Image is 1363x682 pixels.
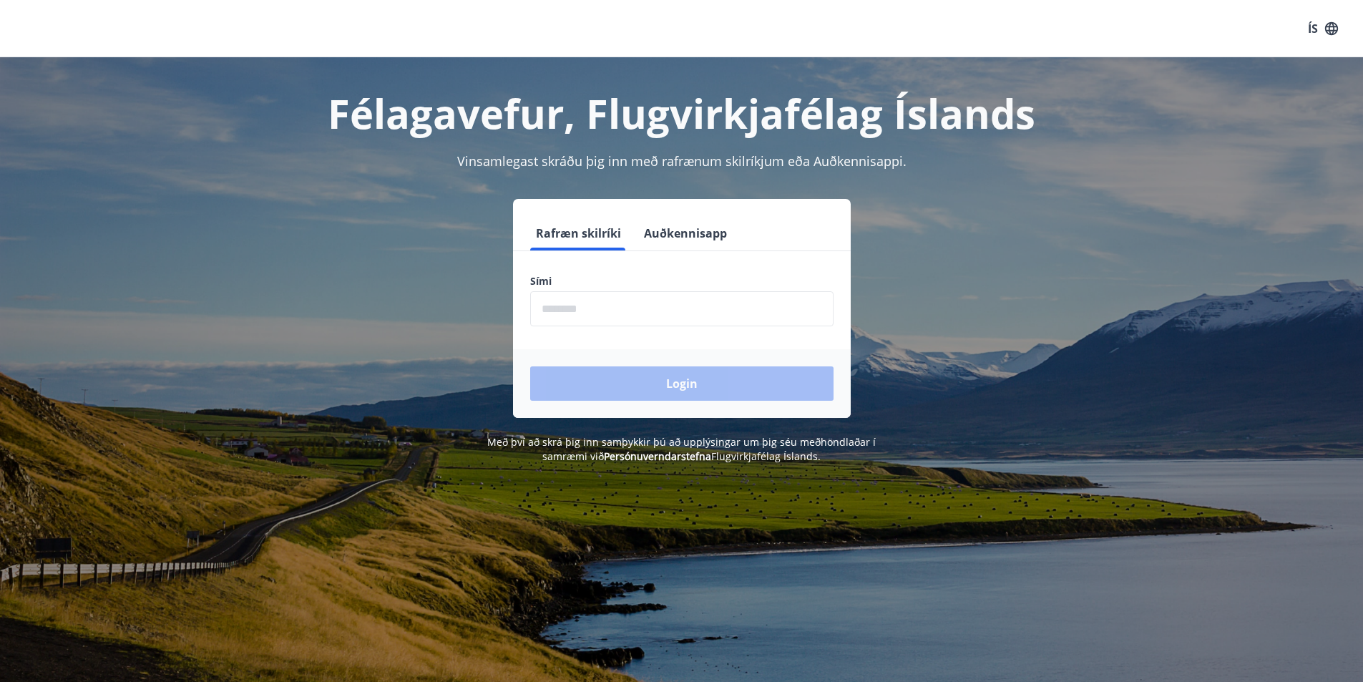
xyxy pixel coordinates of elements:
label: Sími [530,274,834,288]
span: Vinsamlegast skráðu þig inn með rafrænum skilríkjum eða Auðkennisappi. [457,152,907,170]
span: Með því að skrá þig inn samþykkir þú að upplýsingar um þig séu meðhöndlaðar í samræmi við Flugvir... [487,435,876,463]
button: ÍS [1300,16,1346,42]
button: Rafræn skilríki [530,216,627,250]
a: Persónuverndarstefna [604,449,711,463]
button: Auðkennisapp [638,216,733,250]
h1: Félagavefur, Flugvirkjafélag Íslands [184,86,1180,140]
